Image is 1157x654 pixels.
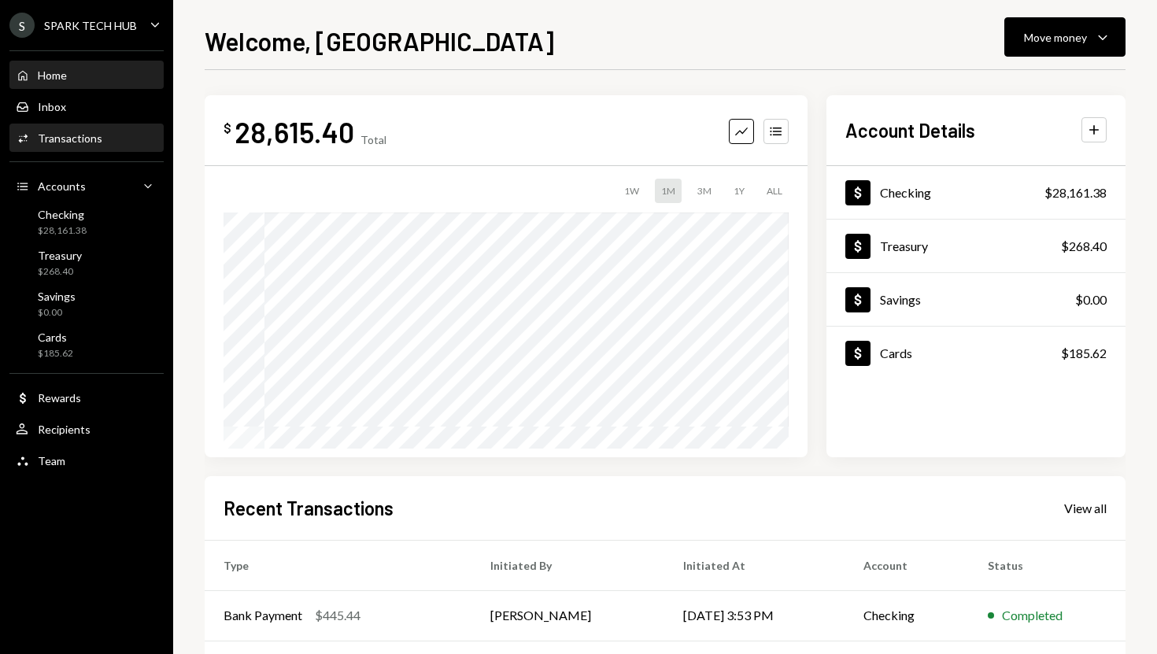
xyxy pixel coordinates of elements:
[38,249,82,262] div: Treasury
[9,326,164,364] a: Cards$185.62
[1064,499,1107,516] a: View all
[38,265,82,279] div: $268.40
[360,133,386,146] div: Total
[471,540,664,590] th: Initiated By
[9,285,164,323] a: Savings$0.00
[315,606,360,625] div: $445.44
[224,120,231,136] div: $
[38,100,66,113] div: Inbox
[9,124,164,152] a: Transactions
[826,220,1126,272] a: Treasury$268.40
[880,292,921,307] div: Savings
[9,446,164,475] a: Team
[664,590,845,641] td: [DATE] 3:53 PM
[38,454,65,467] div: Team
[845,590,969,641] td: Checking
[845,540,969,590] th: Account
[9,203,164,241] a: Checking$28,161.38
[471,590,664,641] td: [PERSON_NAME]
[826,166,1126,219] a: Checking$28,161.38
[655,179,682,203] div: 1M
[880,345,912,360] div: Cards
[880,238,928,253] div: Treasury
[9,172,164,200] a: Accounts
[1061,237,1107,256] div: $268.40
[9,61,164,89] a: Home
[826,327,1126,379] a: Cards$185.62
[38,68,67,82] div: Home
[1075,290,1107,309] div: $0.00
[1064,501,1107,516] div: View all
[1044,183,1107,202] div: $28,161.38
[9,383,164,412] a: Rewards
[1004,17,1126,57] button: Move money
[691,179,718,203] div: 3M
[38,208,87,221] div: Checking
[760,179,789,203] div: ALL
[727,179,751,203] div: 1Y
[9,244,164,282] a: Treasury$268.40
[38,290,76,303] div: Savings
[38,423,91,436] div: Recipients
[38,179,86,193] div: Accounts
[826,273,1126,326] a: Savings$0.00
[44,19,137,32] div: SPARK TECH HUB
[38,224,87,238] div: $28,161.38
[38,391,81,405] div: Rewards
[235,114,354,150] div: 28,615.40
[224,495,394,521] h2: Recent Transactions
[9,415,164,443] a: Recipients
[38,347,73,360] div: $185.62
[1024,29,1087,46] div: Move money
[618,179,645,203] div: 1W
[224,606,302,625] div: Bank Payment
[205,25,554,57] h1: Welcome, [GEOGRAPHIC_DATA]
[38,131,102,145] div: Transactions
[845,117,975,143] h2: Account Details
[9,92,164,120] a: Inbox
[664,540,845,590] th: Initiated At
[38,306,76,320] div: $0.00
[880,185,931,200] div: Checking
[38,331,73,344] div: Cards
[9,13,35,38] div: S
[969,540,1126,590] th: Status
[1002,606,1063,625] div: Completed
[205,540,471,590] th: Type
[1061,344,1107,363] div: $185.62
